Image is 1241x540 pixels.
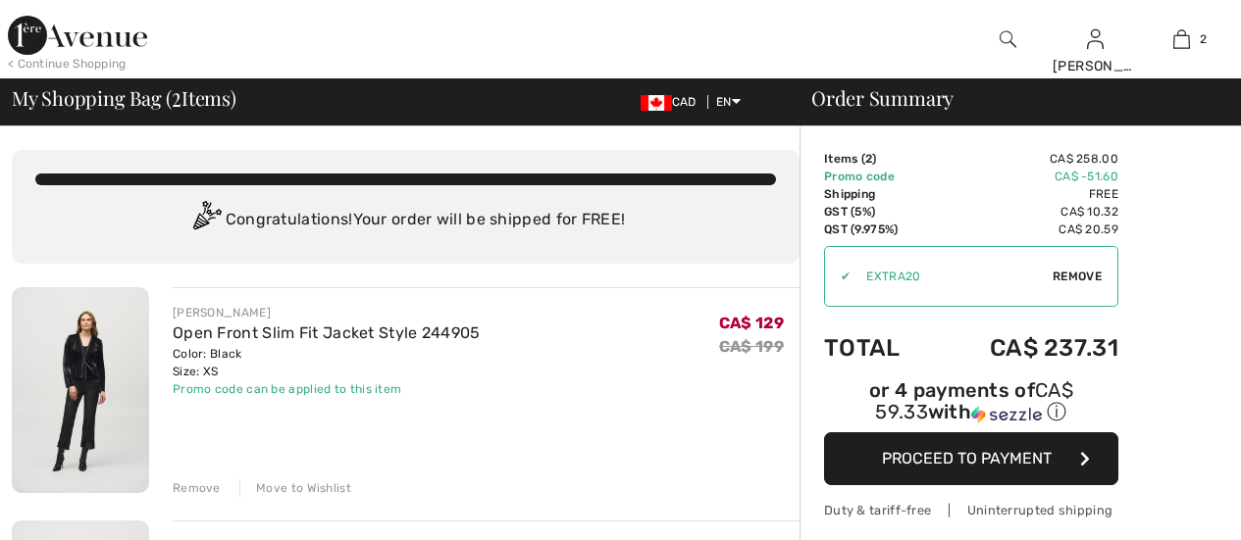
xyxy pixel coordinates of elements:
[173,345,481,380] div: Color: Black Size: XS
[933,315,1118,381] td: CA$ 237.31
[933,150,1118,168] td: CA$ 258.00
[719,314,784,332] span: CA$ 129
[875,378,1073,423] span: CA$ 59.33
[1173,27,1190,51] img: My Bag
[933,185,1118,203] td: Free
[824,315,933,381] td: Total
[173,304,481,321] div: [PERSON_NAME]
[1053,268,1102,285] span: Remove
[824,501,1118,519] div: Duty & tariff-free | Uninterrupted shipping
[12,88,236,108] span: My Shopping Bag ( Items)
[882,449,1052,467] span: Proceed to Payment
[186,201,226,240] img: Congratulation2.svg
[173,479,221,497] div: Remove
[824,381,1118,425] div: or 4 payments of with
[933,168,1118,185] td: CA$ -51.60
[716,95,741,109] span: EN
[824,381,1118,432] div: or 4 payments ofCA$ 59.33withSezzle Click to learn more about Sezzle
[12,287,149,493] img: Open Front Slim Fit Jacket Style 244905
[8,55,127,73] div: < Continue Shopping
[172,83,181,109] span: 2
[173,323,481,342] a: Open Front Slim Fit Jacket Style 244905
[641,95,704,109] span: CAD
[1087,27,1104,51] img: My Info
[8,16,147,55] img: 1ère Avenue
[933,203,1118,221] td: CA$ 10.32
[239,479,351,497] div: Move to Wishlist
[933,221,1118,238] td: CA$ 20.59
[1139,27,1224,51] a: 2
[824,203,933,221] td: GST (5%)
[1200,30,1207,48] span: 2
[35,201,776,240] div: Congratulations! Your order will be shipped for FREE!
[971,406,1042,423] img: Sezzle
[788,88,1229,108] div: Order Summary
[824,150,933,168] td: Items ( )
[851,247,1053,306] input: Promo code
[641,95,672,111] img: Canadian Dollar
[865,152,872,166] span: 2
[824,432,1118,485] button: Proceed to Payment
[173,380,481,398] div: Promo code can be applied to this item
[824,168,933,185] td: Promo code
[825,268,851,285] div: ✔
[824,221,933,238] td: QST (9.975%)
[824,185,933,203] td: Shipping
[1087,29,1104,48] a: Sign In
[1053,56,1138,76] div: [PERSON_NAME]
[1000,27,1016,51] img: search the website
[719,337,784,356] s: CA$ 199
